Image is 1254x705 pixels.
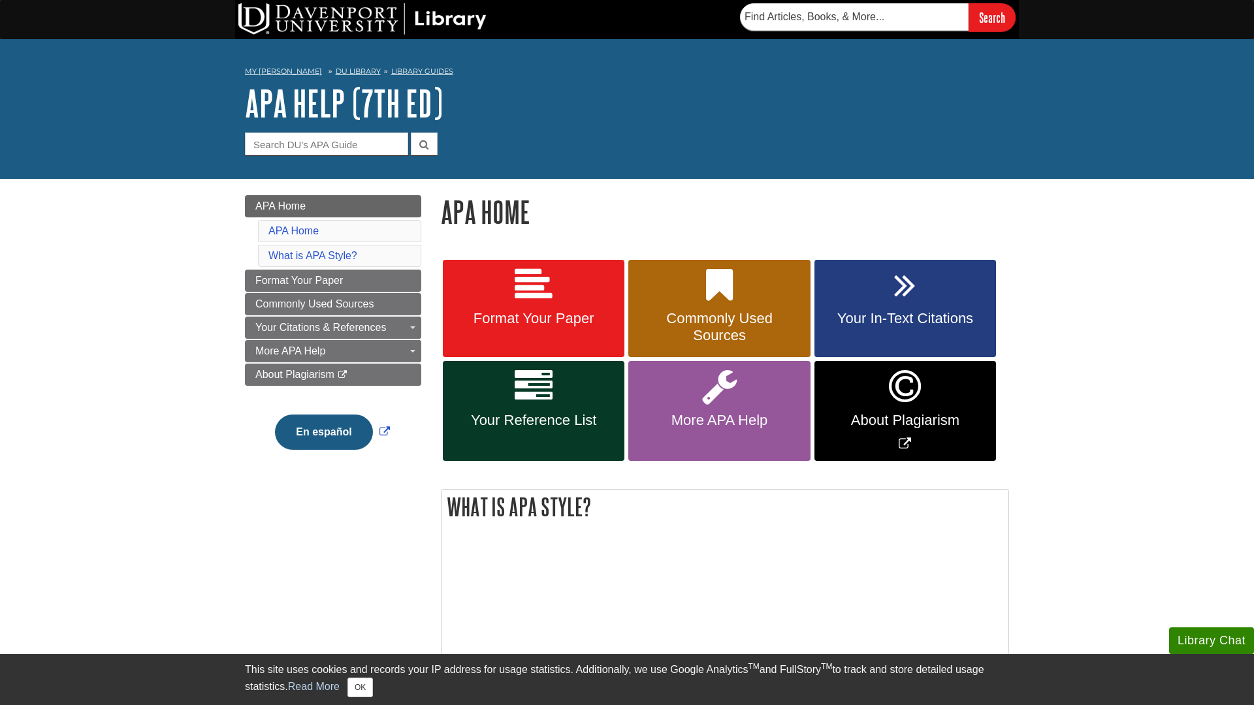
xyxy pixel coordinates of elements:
[272,426,393,437] a: Link opens in new window
[255,369,334,380] span: About Plagiarism
[245,662,1009,697] div: This site uses cookies and records your IP address for usage statistics. Additionally, we use Goo...
[337,371,348,379] i: This link opens in a new window
[336,67,381,76] a: DU Library
[245,83,443,123] a: APA Help (7th Ed)
[821,662,832,671] sup: TM
[1169,627,1254,654] button: Library Chat
[245,195,421,472] div: Guide Page Menu
[245,340,421,362] a: More APA Help
[740,3,1016,31] form: Searches DU Library's articles, books, and more
[275,415,372,450] button: En español
[740,3,969,31] input: Find Articles, Books, & More...
[268,250,357,261] a: What is APA Style?
[453,412,615,429] span: Your Reference List
[347,678,373,697] button: Close
[255,200,306,211] span: APA Home
[453,310,615,327] span: Format Your Paper
[255,298,374,309] span: Commonly Used Sources
[245,317,421,339] a: Your Citations & References
[245,66,322,77] a: My [PERSON_NAME]
[443,260,624,358] a: Format Your Paper
[245,364,421,386] a: About Plagiarism
[288,681,340,692] a: Read More
[628,260,810,358] a: Commonly Used Sources
[255,345,325,356] span: More APA Help
[748,662,759,671] sup: TM
[628,361,810,461] a: More APA Help
[638,412,800,429] span: More APA Help
[442,490,1008,524] h2: What is APA Style?
[255,275,343,286] span: Format Your Paper
[245,195,421,217] a: APA Home
[814,260,996,358] a: Your In-Text Citations
[814,361,996,461] a: Link opens in new window
[268,225,319,236] a: APA Home
[824,310,986,327] span: Your In-Text Citations
[391,67,453,76] a: Library Guides
[245,293,421,315] a: Commonly Used Sources
[441,195,1009,228] h1: APA Home
[245,270,421,292] a: Format Your Paper
[238,3,487,35] img: DU Library
[255,322,386,333] span: Your Citations & References
[245,133,408,155] input: Search DU's APA Guide
[245,63,1009,84] nav: breadcrumb
[638,310,800,344] span: Commonly Used Sources
[969,3,1016,31] input: Search
[443,361,624,461] a: Your Reference List
[824,412,986,429] span: About Plagiarism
